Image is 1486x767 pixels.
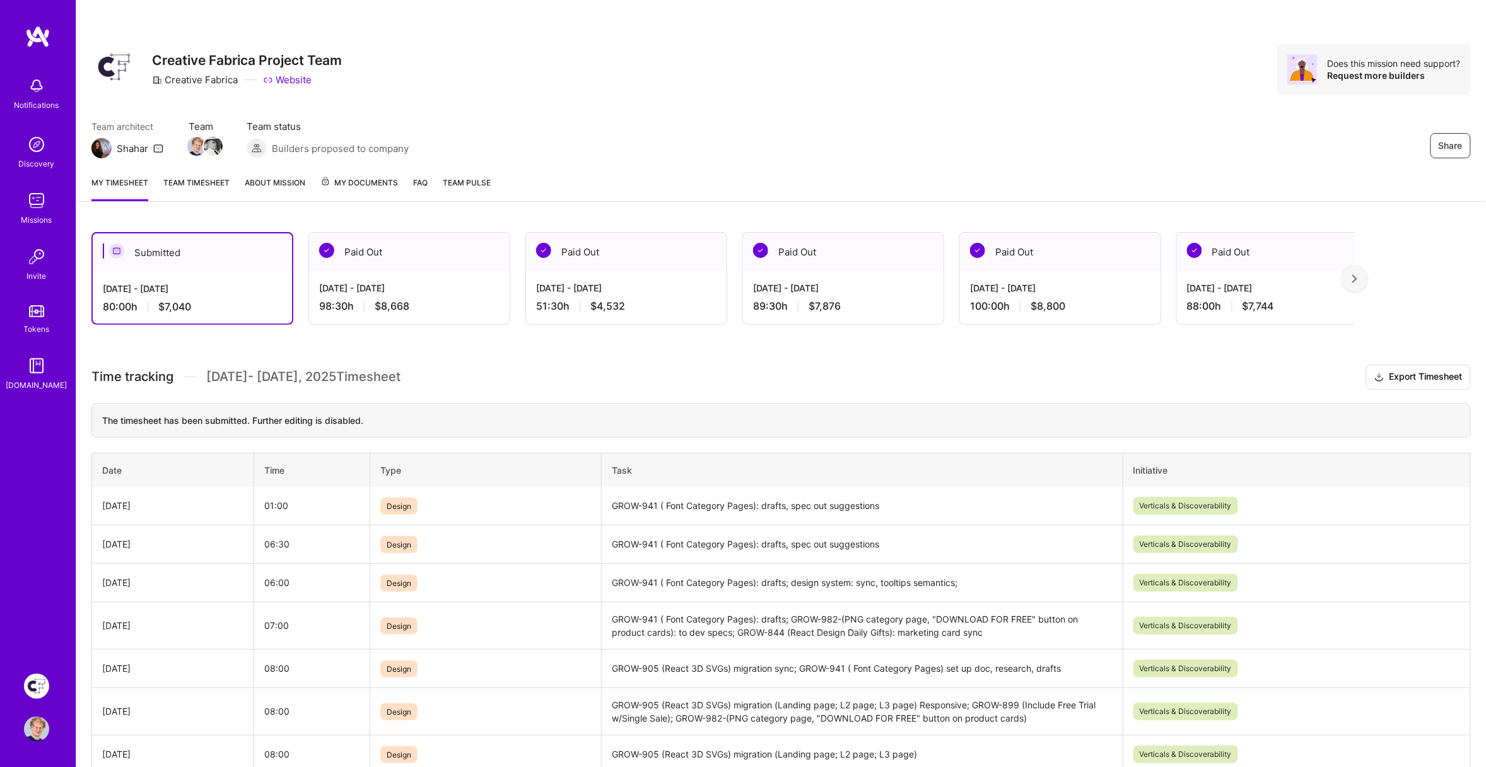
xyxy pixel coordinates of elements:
[413,176,428,201] a: FAQ
[254,563,370,602] td: 06:00
[91,369,173,385] span: Time tracking
[102,537,243,551] div: [DATE]
[24,353,49,378] img: guide book
[109,243,124,259] img: Submitted
[602,602,1123,649] td: GROW-941 ( Font Category Pages): drafts; GROW-982-(PNG category page, "DOWNLOAD FOR FREE" button ...
[204,137,223,156] img: Team Member Avatar
[602,525,1123,563] td: GROW-941 ( Font Category Pages): drafts, spec out suggestions
[254,525,370,563] td: 06:30
[1133,536,1238,553] span: Verticals & Discoverability
[1374,371,1384,384] i: icon Download
[602,487,1123,525] td: GROW-941 ( Font Category Pages): drafts, spec out suggestions
[1133,497,1238,515] span: Verticals & Discoverability
[91,120,163,133] span: Team architect
[103,282,282,295] div: [DATE] - [DATE]
[158,300,191,313] span: $7,040
[602,649,1123,688] td: GROW-905 (React 3D SVGs) migration sync; GROW-941 ( Font Category Pages) set up doc, research, dr...
[163,176,230,201] a: Team timesheet
[189,136,205,157] a: Team Member Avatar
[1328,69,1461,81] div: Request more builders
[21,717,52,742] a: User Avatar
[102,662,243,675] div: [DATE]
[24,717,49,742] img: User Avatar
[91,403,1471,438] div: The timesheet has been submitted. Further editing is disabled.
[102,576,243,589] div: [DATE]
[380,618,418,635] span: Design
[24,244,49,269] img: Invite
[319,243,334,258] img: Paid Out
[536,281,717,295] div: [DATE] - [DATE]
[93,233,292,272] div: Submitted
[205,136,221,157] a: Team Member Avatar
[1177,233,1378,271] div: Paid Out
[247,120,409,133] span: Team status
[91,138,112,158] img: Team Architect
[743,233,944,271] div: Paid Out
[380,498,418,515] span: Design
[254,602,370,649] td: 07:00
[536,300,717,313] div: 51:30 h
[91,176,148,201] a: My timesheet
[753,243,768,258] img: Paid Out
[1133,703,1238,720] span: Verticals & Discoverability
[320,176,398,201] a: My Documents
[117,142,148,155] div: Shahar
[102,619,243,632] div: [DATE]
[153,143,163,153] i: icon Mail
[370,453,601,487] th: Type
[103,300,282,313] div: 80:00 h
[1187,300,1367,313] div: 88:00 h
[602,563,1123,602] td: GROW-941 ( Font Category Pages): drafts; design system: sync, tooltips semantics;
[245,176,305,201] a: About Mission
[247,138,267,158] img: Builders proposed to company
[1133,574,1238,592] span: Verticals & Discoverability
[1366,365,1471,390] button: Export Timesheet
[809,300,841,313] span: $7,876
[1243,300,1274,313] span: $7,744
[1133,617,1238,635] span: Verticals & Discoverability
[1133,660,1238,677] span: Verticals & Discoverability
[1133,746,1238,763] span: Verticals & Discoverability
[443,176,491,201] a: Team Pulse
[753,300,933,313] div: 89:30 h
[309,233,510,271] div: Paid Out
[21,213,52,226] div: Missions
[102,499,243,512] div: [DATE]
[187,137,206,156] img: Team Member Avatar
[380,746,418,763] span: Design
[152,75,162,85] i: icon CompanyGray
[1187,281,1367,295] div: [DATE] - [DATE]
[25,25,50,48] img: logo
[1352,274,1357,283] img: right
[102,705,243,718] div: [DATE]
[24,73,49,98] img: bell
[263,73,312,86] a: Website
[152,52,342,68] h3: Creative Fabrica Project Team
[526,233,727,271] div: Paid Out
[24,188,49,213] img: teamwork
[590,300,625,313] span: $4,532
[970,300,1150,313] div: 100:00 h
[1031,300,1065,313] span: $8,800
[960,233,1161,271] div: Paid Out
[536,243,551,258] img: Paid Out
[102,747,243,761] div: [DATE]
[189,120,221,133] span: Team
[21,674,52,699] a: Creative Fabrica Project Team
[15,98,59,112] div: Notifications
[24,322,50,336] div: Tokens
[1328,57,1461,69] div: Does this mission need support?
[254,453,370,487] th: Time
[254,688,370,735] td: 08:00
[1430,133,1471,158] button: Share
[602,688,1123,735] td: GROW-905 (React 3D SVGs) migration (Landing page; L2 page; L3 page) Responsive; GROW-899 (Include...
[91,44,137,90] img: Company Logo
[375,300,409,313] span: $8,668
[319,300,500,313] div: 98:30 h
[970,281,1150,295] div: [DATE] - [DATE]
[29,305,44,317] img: tokens
[152,73,238,86] div: Creative Fabrica
[319,281,500,295] div: [DATE] - [DATE]
[92,453,254,487] th: Date
[254,649,370,688] td: 08:00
